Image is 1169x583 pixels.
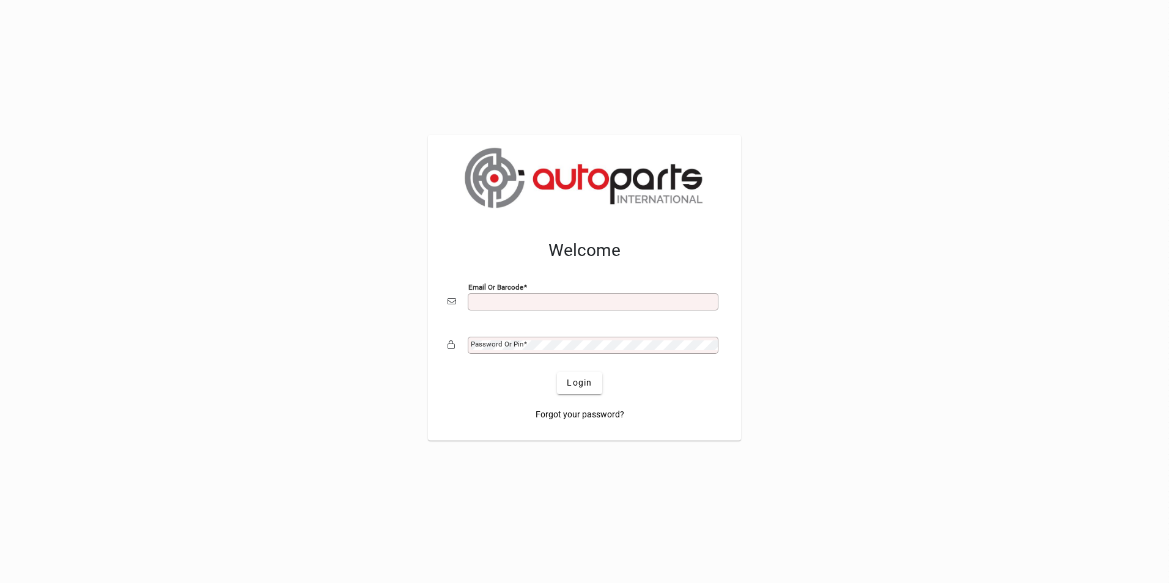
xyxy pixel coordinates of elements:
h2: Welcome [448,240,721,261]
span: Forgot your password? [536,408,624,421]
a: Forgot your password? [531,404,629,426]
button: Login [557,372,602,394]
mat-label: Email or Barcode [468,282,523,291]
mat-label: Password or Pin [471,340,523,348]
span: Login [567,376,592,389]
